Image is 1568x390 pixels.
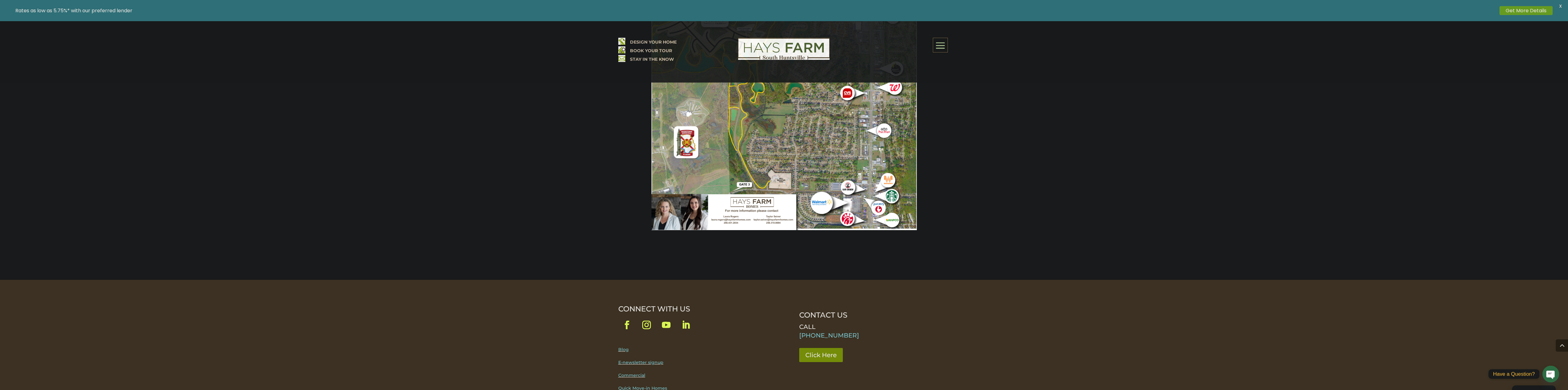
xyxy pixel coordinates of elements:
a: [PHONE_NUMBER] [799,332,859,339]
a: Blog [618,347,629,352]
a: DESIGN YOUR HOME [630,39,677,45]
a: Follow on Youtube [658,316,675,334]
a: Follow on LinkedIn [677,316,694,334]
p: CONTACT US [799,311,944,319]
img: book your home tour [618,46,625,53]
a: Click Here [799,348,843,362]
a: Follow on Facebook [618,316,635,334]
p: Rates as low as 5.75%* with our preferred lender [15,8,1496,14]
span: CALL [799,323,815,330]
div: CONNECT WITH US [618,305,775,313]
a: Commercial [618,373,645,378]
a: E-newsletter signup [618,360,663,365]
a: Get More Details [1500,6,1553,15]
a: BOOK YOUR TOUR [630,48,672,53]
a: STAY IN THE KNOW [630,56,674,62]
a: Follow on Instagram [638,316,655,334]
a: hays farm homes huntsville development [738,56,830,61]
span: X [1556,2,1565,11]
img: design your home [618,38,625,45]
img: Logo [738,38,830,60]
